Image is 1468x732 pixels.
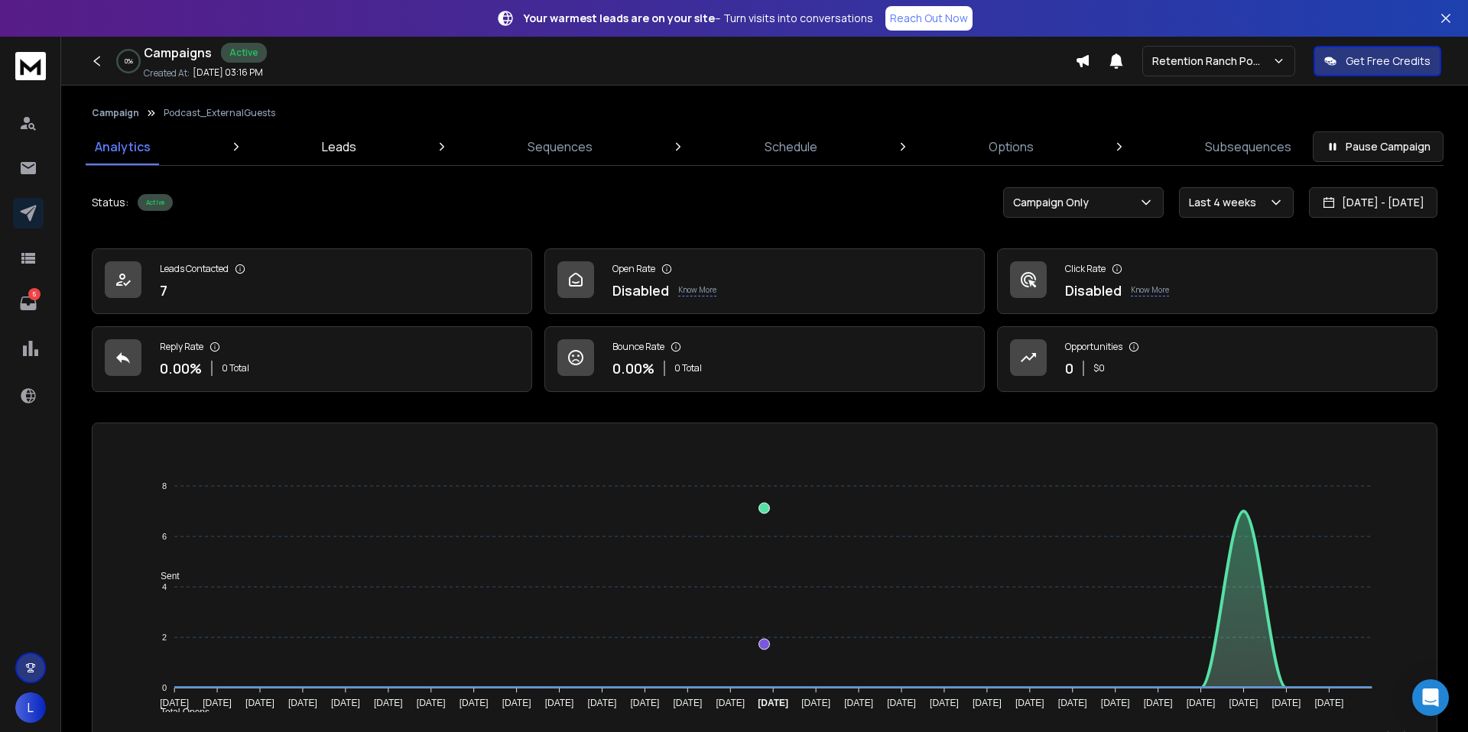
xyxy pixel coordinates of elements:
p: Created At: [144,67,190,79]
a: Reply Rate0.00%0 Total [92,326,532,392]
p: – Turn visits into conversations [524,11,873,26]
p: Status: [92,195,128,210]
img: logo [15,52,46,80]
tspan: [DATE] [374,698,403,708]
p: [DATE] 03:16 PM [193,66,263,79]
a: Open RateDisabledKnow More [544,248,985,314]
p: $ 0 [1093,362,1105,374]
tspan: [DATE] [331,698,360,708]
p: Disabled [1065,280,1122,301]
p: Schedule [765,138,817,156]
tspan: 6 [162,532,167,541]
p: Open Rate [612,263,655,275]
p: Know More [1131,284,1169,296]
tspan: [DATE] [1144,698,1173,708]
a: Leads Contacted7 [92,248,532,314]
p: Reply Rate [160,341,203,353]
tspan: [DATE] [245,698,274,708]
tspan: [DATE] [973,698,1002,708]
span: Total Opens [149,707,209,717]
tspan: [DATE] [887,698,916,708]
p: 0 Total [222,362,249,374]
p: Sequences [528,138,593,156]
p: Reach Out Now [890,11,968,26]
button: L [15,692,46,723]
a: Subsequences [1196,128,1301,165]
button: Campaign [92,107,139,119]
p: Campaign Only [1013,195,1095,210]
tspan: [DATE] [758,698,789,708]
a: Opportunities0$0 [997,326,1437,392]
p: Leads [322,138,356,156]
tspan: [DATE] [1187,698,1216,708]
p: Get Free Credits [1346,53,1431,69]
p: Opportunities [1065,341,1122,353]
button: Pause Campaign [1313,131,1444,162]
tspan: [DATE] [674,698,703,708]
div: Active [221,43,267,63]
a: Schedule [755,128,827,165]
tspan: [DATE] [1101,698,1130,708]
tspan: 2 [162,633,167,642]
a: Bounce Rate0.00%0 Total [544,326,985,392]
p: Leads Contacted [160,263,229,275]
tspan: [DATE] [802,698,831,708]
tspan: [DATE] [417,698,446,708]
tspan: [DATE] [161,698,190,708]
button: [DATE] - [DATE] [1309,187,1437,218]
tspan: [DATE] [460,698,489,708]
button: Get Free Credits [1314,46,1441,76]
a: Options [979,128,1043,165]
tspan: [DATE] [1229,698,1259,708]
p: 0 % [125,57,133,66]
tspan: [DATE] [1015,698,1044,708]
p: Subsequences [1205,138,1291,156]
tspan: 4 [162,582,167,591]
p: 0 Total [674,362,702,374]
p: Click Rate [1065,263,1106,275]
p: Last 4 weeks [1189,195,1262,210]
tspan: [DATE] [1058,698,1087,708]
p: Bounce Rate [612,341,664,353]
p: Retention Ranch Podcast [1152,53,1272,69]
tspan: [DATE] [545,698,574,708]
div: Open Intercom Messenger [1412,679,1449,716]
tspan: [DATE] [716,698,745,708]
a: Reach Out Now [885,6,973,31]
p: Disabled [612,280,669,301]
tspan: [DATE] [203,698,232,708]
tspan: [DATE] [845,698,874,708]
tspan: 8 [162,481,167,491]
p: 0.00 % [160,358,202,379]
tspan: [DATE] [502,698,531,708]
h1: Campaigns [144,44,212,62]
p: 0.00 % [612,358,654,379]
a: 5 [13,288,44,319]
tspan: [DATE] [588,698,617,708]
a: Analytics [86,128,160,165]
p: Options [989,138,1034,156]
p: 0 [1065,358,1073,379]
a: Click RateDisabledKnow More [997,248,1437,314]
tspan: [DATE] [288,698,317,708]
strong: Your warmest leads are on your site [524,11,715,25]
p: Analytics [95,138,151,156]
p: 5 [28,288,41,300]
a: Leads [313,128,365,165]
tspan: 0 [162,683,167,692]
tspan: [DATE] [1272,698,1301,708]
p: Know More [678,284,716,296]
tspan: [DATE] [631,698,660,708]
div: Active [138,194,173,211]
p: 7 [160,280,167,301]
p: Podcast_ExternalGuests [164,107,275,119]
a: Sequences [518,128,602,165]
tspan: [DATE] [1315,698,1344,708]
tspan: [DATE] [930,698,959,708]
span: Sent [149,571,180,581]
